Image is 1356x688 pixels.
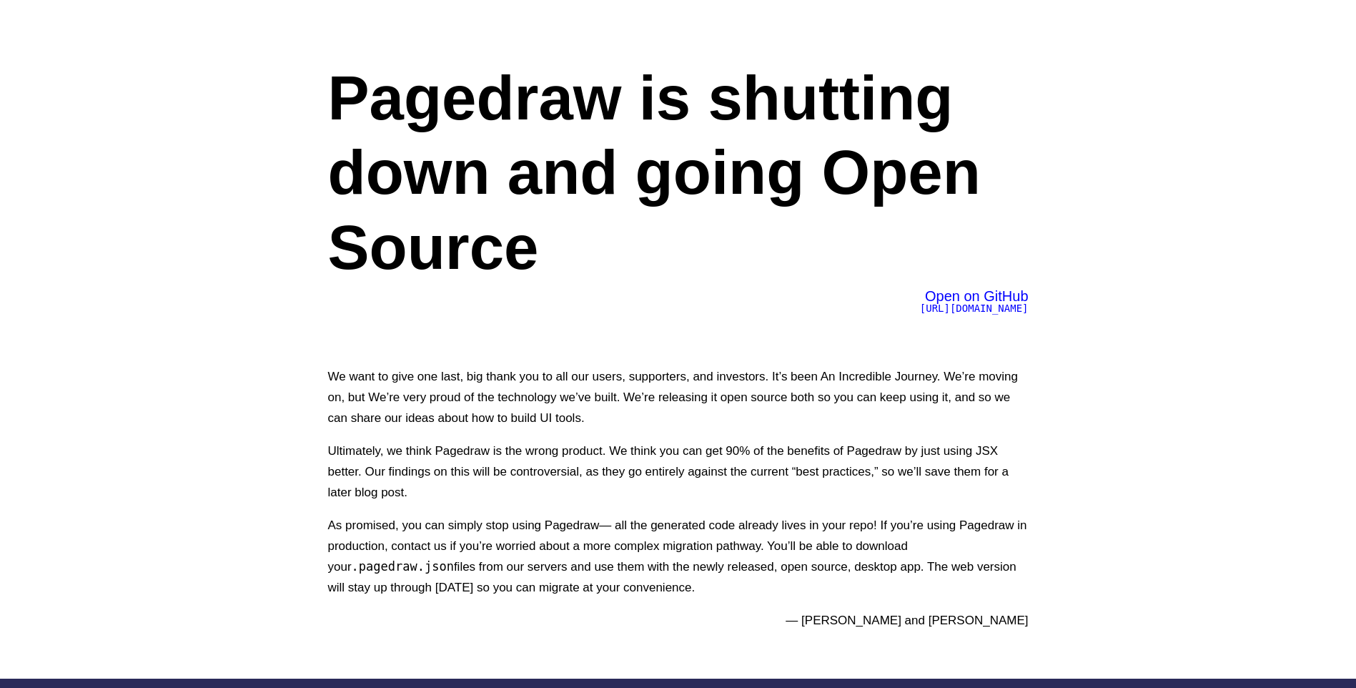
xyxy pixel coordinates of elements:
[920,291,1029,314] a: Open on GitHub[URL][DOMAIN_NAME]
[352,559,454,574] code: .pagedraw.json
[328,441,1029,503] p: Ultimately, we think Pagedraw is the wrong product. We think you can get 90% of the benefits of P...
[328,515,1029,598] p: As promised, you can simply stop using Pagedraw— all the generated code already lives in your rep...
[920,303,1029,314] span: [URL][DOMAIN_NAME]
[925,288,1029,304] span: Open on GitHub
[328,61,1029,285] h1: Pagedraw is shutting down and going Open Source
[328,366,1029,428] p: We want to give one last, big thank you to all our users, supporters, and investors. It’s been An...
[328,610,1029,631] p: — [PERSON_NAME] and [PERSON_NAME]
